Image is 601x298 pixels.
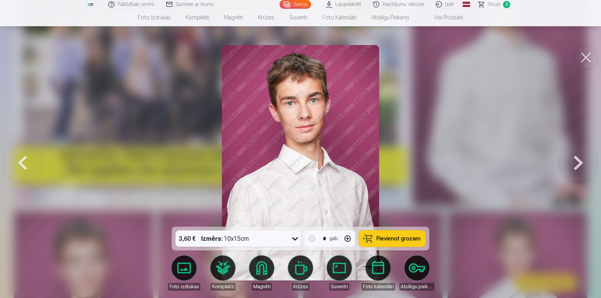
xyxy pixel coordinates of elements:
div: Krūzes [292,283,310,290]
div: Komplekti [211,283,235,290]
div: Magnēti [252,283,272,290]
a: Krūzes [283,255,318,290]
div: Atslēgu piekariņi [399,283,434,290]
span: Pievienot grozam [377,236,421,241]
strong: Izmērs : [201,234,223,243]
a: Foto kalendāri [361,255,396,290]
div: Suvenīri [329,283,349,290]
div: gab. [330,235,339,242]
a: Suvenīri [322,255,357,290]
a: Foto kalendāri [315,9,364,26]
button: Pievienot grozam [359,230,426,247]
a: Krūzes [250,9,282,26]
a: Foto izdrukas [167,255,202,290]
a: Foto izdrukas [131,9,178,26]
a: Suvenīri [282,9,315,26]
div: Foto kalendāri [362,283,395,290]
div: Foto izdrukas [168,283,200,290]
div: 3,60 € [176,230,199,247]
a: Atslēgu piekariņi [364,9,417,26]
span: Grozs [488,1,501,8]
img: /fa1 [87,3,94,6]
div: 10x15cm [201,230,249,247]
a: Visi produkti [417,9,470,26]
a: Komplekti [205,255,240,290]
span: 0 [503,1,510,8]
a: Atslēgu piekariņi [399,255,434,290]
a: Magnēti [217,9,250,26]
a: Komplekti [178,9,217,26]
a: Magnēti [244,255,279,290]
